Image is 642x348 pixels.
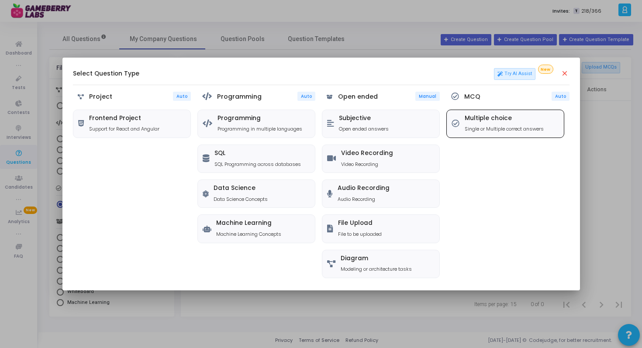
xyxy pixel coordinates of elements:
[176,93,187,99] span: Auto
[464,93,480,100] h5: MCQ
[465,115,544,122] h5: Multiple choice
[555,93,566,99] span: Auto
[89,93,112,100] h5: Project
[301,93,312,99] span: Auto
[339,125,389,133] p: Open ended answers
[217,115,302,122] h5: Programming
[216,220,281,227] h5: Machine Learning
[339,115,389,122] h5: Subjective
[419,93,436,99] span: Manual
[89,115,159,122] h5: Frontend Project
[217,125,302,133] p: Programming in multiple languages
[216,231,281,238] p: Machine Learning Concepts
[214,161,301,168] p: SQL Programming across databases
[338,93,378,100] h5: Open ended
[214,185,268,192] h5: Data Science
[338,196,390,203] p: Audio Recording
[538,65,553,74] span: New
[341,265,412,273] p: Modeling or architecture tasks
[338,220,382,227] h5: File Upload
[341,150,393,157] h5: Video Recording
[73,70,139,78] h5: Select Question Type
[341,255,412,262] h5: Diagram
[214,196,268,203] p: Data Science Concepts
[214,150,301,157] h5: SQL
[217,93,262,100] h5: Programming
[338,231,382,238] p: File to be uploaded
[494,68,536,79] a: Try AI Assist
[465,125,544,133] p: Single or Multiple correct answers
[338,185,390,192] h5: Audio Recording
[341,161,393,168] p: Video Recording
[89,125,159,133] p: Support for React and Angular
[561,69,570,78] mat-icon: close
